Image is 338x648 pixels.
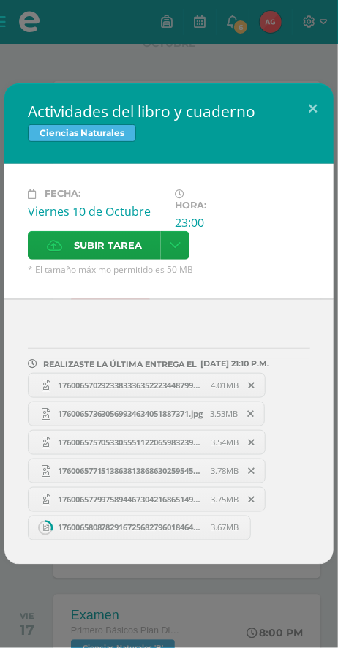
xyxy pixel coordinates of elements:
span: Fecha: [45,189,80,200]
span: Hora: [175,200,206,211]
span: 17600657570533055511220659832396.jpg [50,437,211,448]
span: REALIZASTE LA ÚLTIMA ENTREGA EL [43,359,197,369]
span: 17600657715138638138686302595454.jpg [50,465,211,476]
span: Remover entrega [240,377,265,393]
span: 3.54MB [211,437,239,448]
span: * El tamaño máximo permitido es 50 MB [28,263,310,276]
a: 17600657799758944673042168651493.jpg 3.75MB [28,487,266,512]
span: [DATE] 21:10 P.M. [197,363,269,364]
span: Subir tarea [74,232,142,259]
a: 17600657570533055511220659832396.jpg 3.54MB [28,430,266,455]
span: 3.78MB [211,465,239,476]
span: 17600657029233833363522234487990.jpg [50,380,211,391]
div: 23:00 [175,214,212,230]
span: 176006573630569934634051887371.jpg [50,408,211,419]
a: 176006573630569934634051887371.jpg 3.53MB [28,402,265,426]
span: 3.53MB [211,408,239,419]
span: Remover entrega [240,434,265,451]
div: Viernes 10 de Octubre [28,203,163,219]
span: Remover entrega [240,463,265,479]
a: 17600657715138638138686302595454.jpg 3.78MB [28,459,266,483]
span: 3.67MB [211,522,239,533]
span: 4.01MB [211,380,239,391]
button: Close (Esc) [292,83,334,133]
a: 17600657029233833363522234487990.jpg 4.01MB [28,373,266,398]
span: Remover entrega [239,406,264,422]
a: 17600658087829167256827960184645.jpg [28,516,251,540]
span: Remover entrega [240,491,265,508]
span: Ciencias Naturales [28,124,136,142]
span: 17600658087829167256827960184645.jpg [50,522,211,533]
span: 3.75MB [211,494,239,505]
span: 17600657799758944673042168651493.jpg [50,494,211,505]
h2: Actividades del libro y cuaderno [28,101,310,121]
